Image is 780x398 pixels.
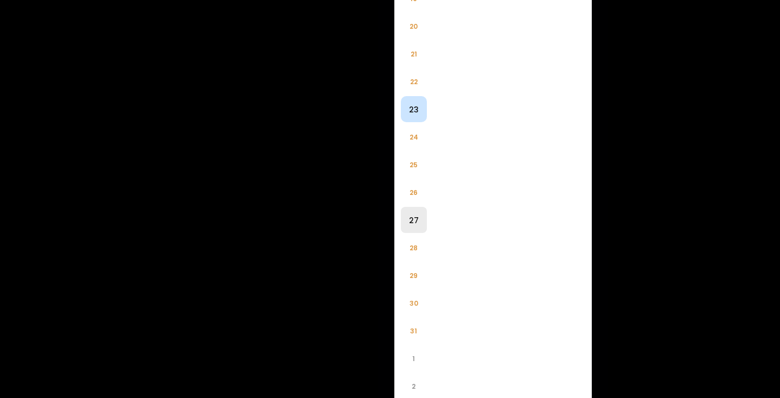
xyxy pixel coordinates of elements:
[401,235,427,261] li: 28
[401,68,427,94] li: 22
[401,41,427,67] li: 21
[401,179,427,205] li: 26
[401,318,427,344] li: 31
[401,13,427,39] li: 20
[401,96,427,122] li: 23
[401,262,427,288] li: 29
[401,151,427,178] li: 25
[401,124,427,150] li: 24
[401,290,427,316] li: 30
[401,207,427,233] li: 27
[401,345,427,371] li: 1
